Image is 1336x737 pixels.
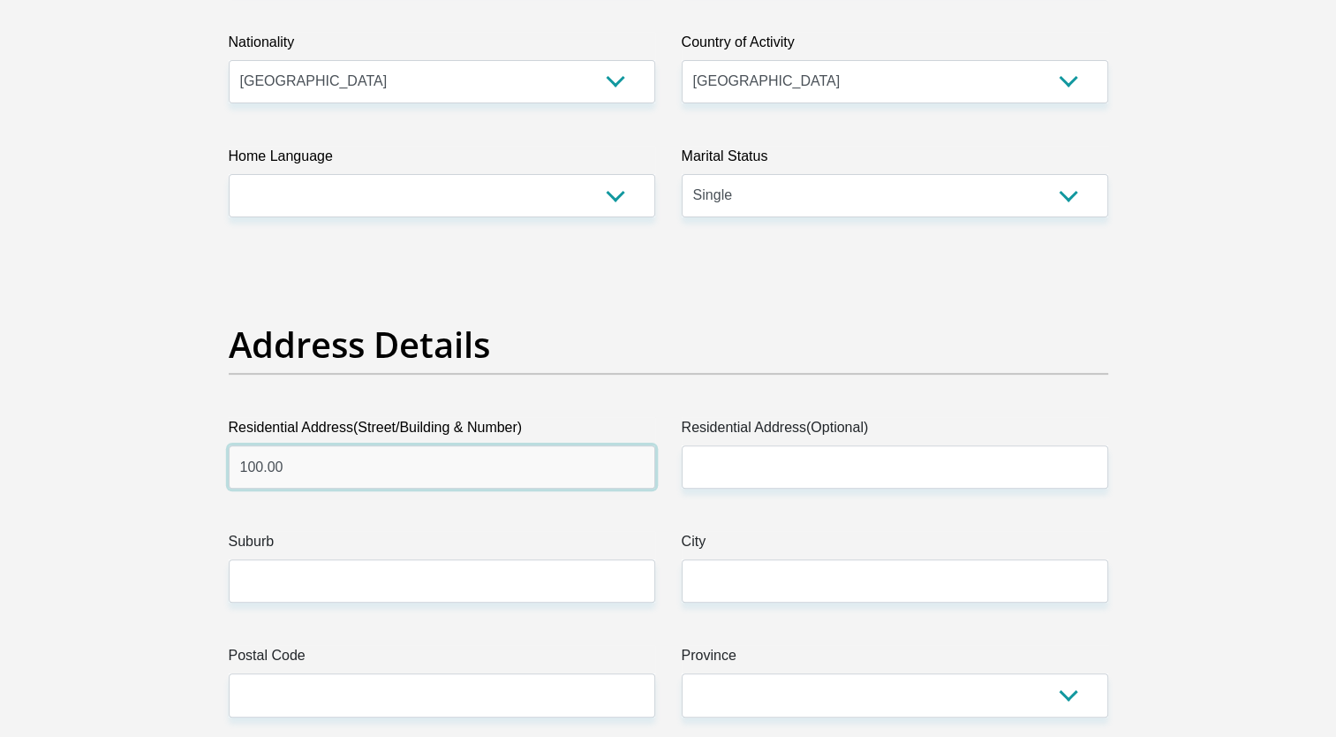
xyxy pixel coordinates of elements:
input: Suburb [229,559,655,603]
input: Address line 2 (Optional) [682,445,1108,489]
input: City [682,559,1108,603]
label: Residential Address(Optional) [682,417,1108,445]
label: Residential Address(Street/Building & Number) [229,417,655,445]
label: Country of Activity [682,32,1108,60]
label: Marital Status [682,146,1108,174]
select: Please Select a Province [682,673,1108,717]
input: Postal Code [229,673,655,717]
label: City [682,531,1108,559]
label: Suburb [229,531,655,559]
label: Postal Code [229,645,655,673]
label: Nationality [229,32,655,60]
label: Province [682,645,1108,673]
input: Valid residential address [229,445,655,489]
h2: Address Details [229,323,1108,366]
label: Home Language [229,146,655,174]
